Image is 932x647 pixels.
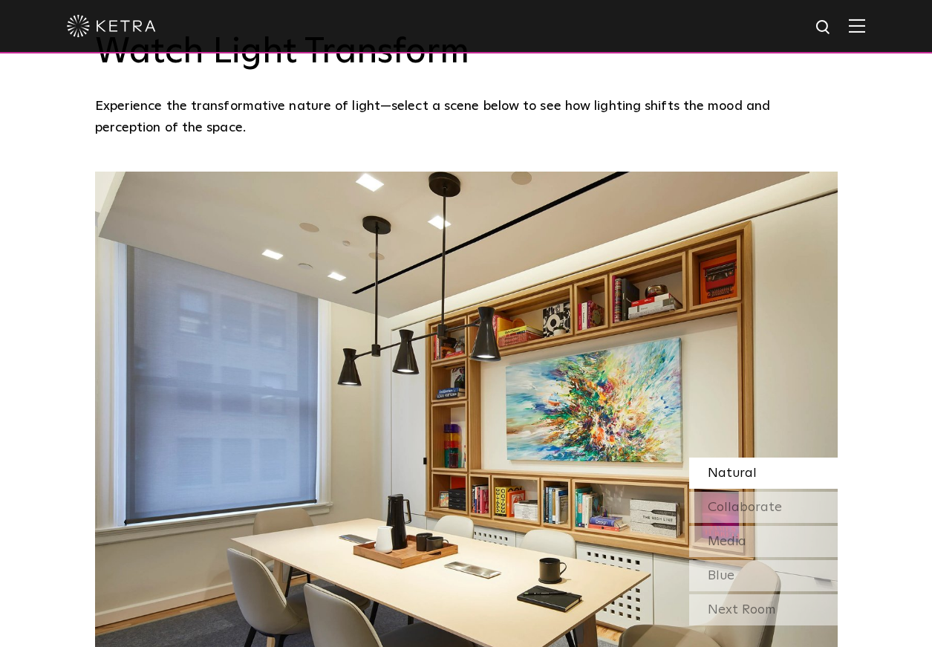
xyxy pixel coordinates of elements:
[708,569,734,582] span: Blue
[849,19,865,33] img: Hamburger%20Nav.svg
[708,466,757,480] span: Natural
[708,535,746,548] span: Media
[689,594,838,625] div: Next Room
[815,19,833,37] img: search icon
[708,501,782,514] span: Collaborate
[67,15,156,37] img: ketra-logo-2019-white
[95,96,830,138] p: Experience the transformative nature of light—select a scene below to see how lighting shifts the...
